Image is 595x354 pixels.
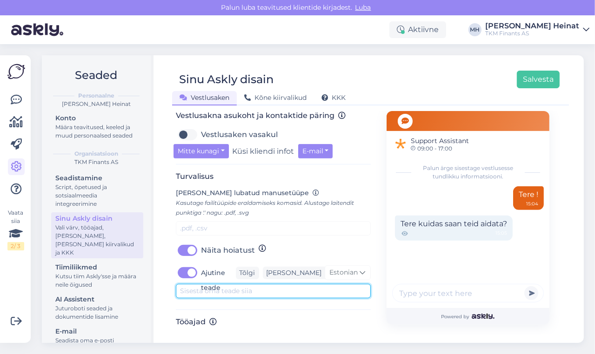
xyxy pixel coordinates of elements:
div: Konto [55,113,139,123]
div: Kutsu tiim Askly'sse ja määra neile õigused [55,272,139,289]
a: [PERSON_NAME] HeinatTKM Finants AS [485,22,589,37]
div: 15:04 [526,200,538,207]
label: Ajutine teade [201,265,236,295]
div: Tere ! [513,186,544,210]
div: 2 / 3 [7,242,24,250]
h2: Seaded [49,66,143,84]
div: Tiimiliikmed [55,262,139,272]
div: Juturoboti seaded ja dokumentide lisamine [55,304,139,321]
div: Tõlgi [236,267,259,279]
span: Kõne kiirvalikud [244,93,307,102]
div: Script, õpetused ja sotsiaalmeedia integreerimine [55,183,139,208]
button: E-mail [298,144,333,158]
a: KontoMäära teavitused, keeled ja muud personaalsed seaded [51,112,143,141]
div: Vali värv, tööajad, [PERSON_NAME], [PERSON_NAME] kiirvalikud ja KKK [55,223,139,257]
div: Sinu Askly disain [179,71,274,88]
button: Salvesta [517,71,560,88]
b: Organisatsioon [74,150,118,158]
a: TiimiliikmedKutsu tiim Askly'sse ja määra neile õigused [51,261,143,290]
div: [PERSON_NAME] Heinat [485,22,579,30]
div: TKM Finants AS [49,158,143,166]
div: Aktiivne [389,21,446,38]
div: Määra teavitused, keeled ja muud personaalsed seaded [55,123,139,140]
span: 15:05 [495,229,507,238]
label: Näita hoiatust [201,243,255,258]
div: Sinu Askly disain [55,214,139,223]
button: Mitte kunagi [174,144,229,158]
span: [PERSON_NAME] lubatud manusetüüpe [176,189,309,197]
span: KKK [321,93,346,102]
div: MH [468,23,481,36]
h3: Turvalisus [176,172,371,181]
div: Tere kuidas saan teid aidata? [395,216,513,241]
input: .pdf, .csv [176,221,371,236]
a: AI AssistentJuturoboti seaded ja dokumentide lisamine [51,293,143,322]
span: Estonian [330,268,358,278]
div: [PERSON_NAME] [263,268,322,278]
span: Powered by [441,313,495,320]
input: Type your text here [392,284,544,302]
span: Support Assistant [411,136,469,146]
h3: Tööajad [176,317,371,326]
a: Sinu Askly disainVali värv, tööajad, [PERSON_NAME], [PERSON_NAME] kiirvalikud ja KKK [51,212,143,258]
div: TKM Finants AS [485,30,579,37]
span: Kasutage failitüüpide eraldamiseks komasid. Alustage laitendit punktiga '.' nagu: .pdf, .svg [176,199,354,216]
div: Vaata siia [7,209,24,250]
a: SeadistamineScript, õpetused ja sotsiaalmeedia integreerimine [51,172,143,210]
div: [PERSON_NAME] Heinat [49,100,143,108]
span: Palun ärge sisestage vestlusesse tundlikku informatsiooni. [415,164,521,181]
div: Seadistamine [55,173,139,183]
label: Vestlusaken vasakul [201,127,278,142]
div: E-mail [55,327,139,336]
h3: Vestlusakna asukoht ja kontaktide päring [176,111,371,120]
img: Askly Logo [7,63,25,80]
b: Personaalne [78,92,114,100]
img: Askly [472,314,495,319]
img: Support [393,137,408,151]
span: 09:00 - 17:00 [411,146,469,151]
label: Küsi kliendi infot [233,144,294,158]
span: Luba [353,3,374,12]
div: AI Assistent [55,295,139,304]
span: Vestlusaken [180,93,229,102]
